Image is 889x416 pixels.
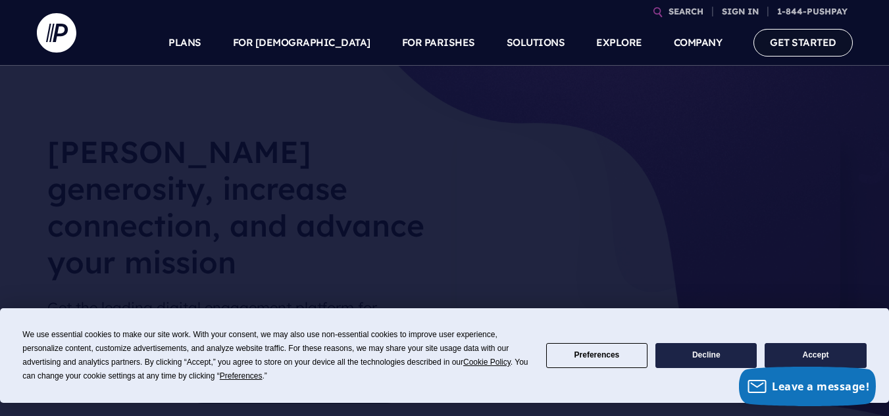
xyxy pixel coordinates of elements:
button: Leave a message! [739,367,876,406]
a: PLANS [168,20,201,66]
div: We use essential cookies to make our site work. With your consent, we may also use non-essential ... [22,328,530,383]
span: Cookie Policy [463,358,511,367]
button: Accept [765,343,866,369]
a: FOR [DEMOGRAPHIC_DATA] [233,20,370,66]
a: GET STARTED [753,29,853,56]
button: Preferences [546,343,648,369]
span: Leave a message! [772,379,869,394]
button: Decline [655,343,757,369]
a: EXPLORE [596,20,642,66]
a: SOLUTIONS [507,20,565,66]
span: Preferences [220,371,263,381]
a: FOR PARISHES [402,20,475,66]
a: COMPANY [674,20,723,66]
